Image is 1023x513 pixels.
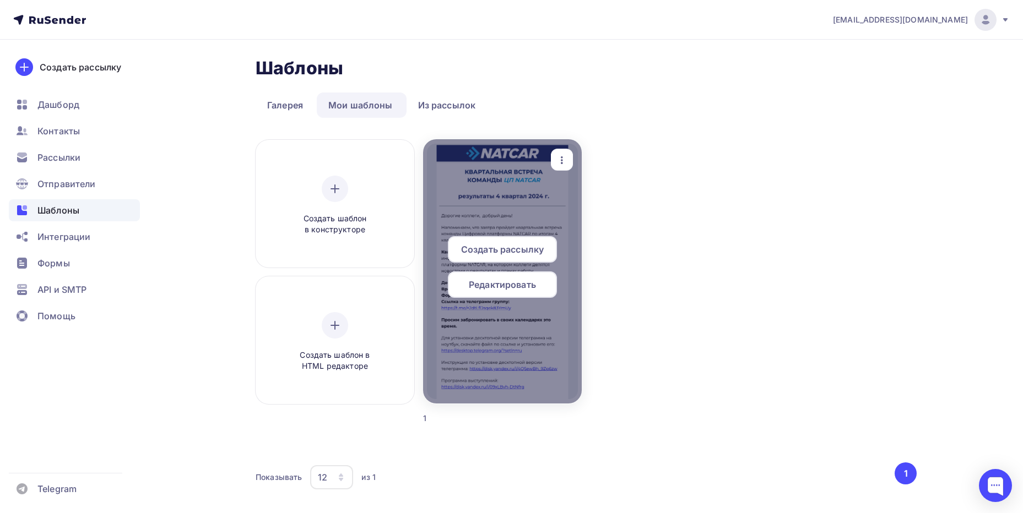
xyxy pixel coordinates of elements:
a: Мои шаблоны [317,92,404,118]
div: Создать рассылку [40,61,121,74]
a: Дашборд [9,94,140,116]
span: API и SMTP [37,283,86,296]
h2: Шаблоны [256,57,343,79]
span: Помощь [37,309,75,323]
span: Создать шаблон в HTML редакторе [283,350,387,372]
a: Рассылки [9,146,140,168]
span: Формы [37,256,70,270]
a: [EMAIL_ADDRESS][DOMAIN_NAME] [833,9,1010,31]
span: Создать рассылку [461,243,544,256]
div: из 1 [361,472,376,483]
span: Шаблоны [37,204,79,217]
span: Дашборд [37,98,79,111]
span: Контакты [37,124,80,138]
a: Контакты [9,120,140,142]
span: Редактировать [469,278,536,291]
a: Из рассылок [407,92,488,118]
span: [EMAIL_ADDRESS][DOMAIN_NAME] [833,14,968,25]
span: Отправители [37,177,96,190]
div: Показывать [256,472,302,483]
span: Рассылки [37,151,80,164]
ul: Pagination [893,462,917,484]
a: Шаблоны [9,199,140,221]
button: Go to page 1 [895,462,917,484]
button: 12 [310,465,354,490]
span: Интеграции [37,230,90,243]
a: Галерея [256,92,315,118]
a: Формы [9,252,140,274]
div: 1 [423,413,542,424]
span: Создать шаблон в конструкторе [283,213,387,236]
div: 12 [318,471,327,484]
span: Telegram [37,482,77,495]
a: Отправители [9,173,140,195]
